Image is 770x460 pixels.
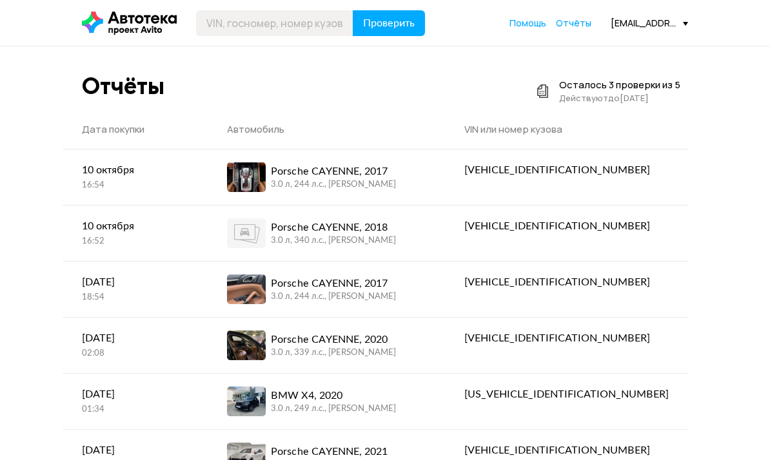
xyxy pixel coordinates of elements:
[63,262,208,316] a: [DATE]18:54
[559,91,680,104] div: Действуют до [DATE]
[208,149,445,205] a: Porsche CAYENNE, 20173.0 л, 244 л.c., [PERSON_NAME]
[445,206,688,247] a: [VEHICLE_IDENTIFICATION_NUMBER]
[363,18,415,28] span: Проверить
[82,236,188,247] div: 16:52
[63,149,208,204] a: 10 октября16:54
[464,443,669,458] div: [VEHICLE_IDENTIFICATION_NUMBER]
[82,348,188,359] div: 02:08
[82,404,188,416] div: 01:34
[82,331,188,346] div: [DATE]
[556,17,591,30] a: Отчёты
[559,79,680,91] div: Осталось 3 проверки из 5
[445,262,688,303] a: [VEHICLE_IDENTIFICATION_NUMBER]
[271,332,396,347] div: Porsche CAYENNE, 2020
[271,235,396,247] div: 3.0 л, 340 л.c., [PERSON_NAME]
[82,162,188,178] div: 10 октября
[271,444,388,459] div: Porsche CAYENNE, 2021
[556,17,591,29] span: Отчёты
[63,318,208,372] a: [DATE]02:08
[82,292,188,303] div: 18:54
[464,387,669,402] div: [US_VEHICLE_IDENTIFICATION_NUMBER]
[271,220,396,235] div: Porsche CAYENNE, 2018
[271,388,396,403] div: BMW X4, 2020
[445,149,688,191] a: [VEHICLE_IDENTIFICATION_NUMBER]
[611,17,688,29] div: [EMAIL_ADDRESS][DOMAIN_NAME]
[464,274,669,290] div: [VEHICLE_IDENTIFICATION_NUMBER]
[82,72,164,100] div: Отчёты
[353,10,425,36] button: Проверить
[208,318,445,373] a: Porsche CAYENNE, 20203.0 л, 339 л.c., [PERSON_NAME]
[271,164,396,179] div: Porsche CAYENNE, 2017
[464,162,669,178] div: [VEHICLE_IDENTIFICATION_NUMBER]
[509,17,546,29] span: Помощь
[445,374,688,415] a: [US_VEHICLE_IDENTIFICATION_NUMBER]
[82,218,188,234] div: 10 октября
[271,347,396,359] div: 3.0 л, 339 л.c., [PERSON_NAME]
[82,274,188,290] div: [DATE]
[82,387,188,402] div: [DATE]
[63,206,208,260] a: 10 октября16:52
[82,180,188,191] div: 16:54
[445,318,688,359] a: [VEHICLE_IDENTIFICATION_NUMBER]
[208,374,445,429] a: BMW X4, 20203.0 л, 249 л.c., [PERSON_NAME]
[196,10,353,36] input: VIN, госномер, номер кузова
[227,123,426,136] div: Автомобиль
[271,291,396,303] div: 3.0 л, 244 л.c., [PERSON_NAME]
[271,179,396,191] div: 3.0 л, 244 л.c., [PERSON_NAME]
[271,403,396,415] div: 3.0 л, 249 л.c., [PERSON_NAME]
[464,123,669,136] div: VIN или номер кузова
[82,123,188,136] div: Дата покупки
[271,276,396,291] div: Porsche CAYENNE, 2017
[63,374,208,428] a: [DATE]01:34
[208,206,445,261] a: Porsche CAYENNE, 20183.0 л, 340 л.c., [PERSON_NAME]
[82,443,188,458] div: [DATE]
[464,218,669,234] div: [VEHICLE_IDENTIFICATION_NUMBER]
[208,262,445,317] a: Porsche CAYENNE, 20173.0 л, 244 л.c., [PERSON_NAME]
[509,17,546,30] a: Помощь
[464,331,669,346] div: [VEHICLE_IDENTIFICATION_NUMBER]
